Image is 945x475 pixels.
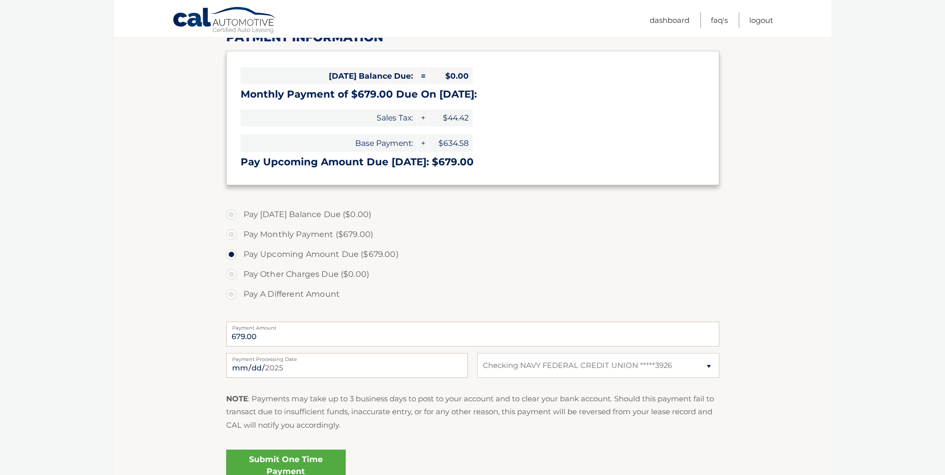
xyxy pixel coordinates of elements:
label: Payment Processing Date [226,353,468,361]
span: Base Payment: [241,134,417,152]
a: Logout [749,12,773,28]
label: Pay A Different Amount [226,284,719,304]
p: : Payments may take up to 3 business days to post to your account and to clear your bank account.... [226,392,719,432]
label: Pay [DATE] Balance Due ($0.00) [226,205,719,225]
a: Cal Automotive [172,6,277,35]
span: + [417,110,427,127]
a: Dashboard [650,12,689,28]
h3: Pay Upcoming Amount Due [DATE]: $679.00 [241,156,705,168]
label: Payment Amount [226,322,719,330]
span: [DATE] Balance Due: [241,67,417,85]
input: Payment Amount [226,322,719,347]
span: $44.42 [428,110,473,127]
span: $634.58 [428,134,473,152]
label: Pay Upcoming Amount Due ($679.00) [226,244,719,264]
h3: Monthly Payment of $679.00 Due On [DATE]: [241,88,705,101]
span: + [417,134,427,152]
strong: NOTE [226,394,248,403]
label: Pay Monthly Payment ($679.00) [226,225,719,244]
span: $0.00 [428,67,473,85]
input: Payment Date [226,353,468,378]
a: FAQ's [711,12,728,28]
span: = [417,67,427,85]
span: Sales Tax: [241,110,417,127]
label: Pay Other Charges Due ($0.00) [226,264,719,284]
